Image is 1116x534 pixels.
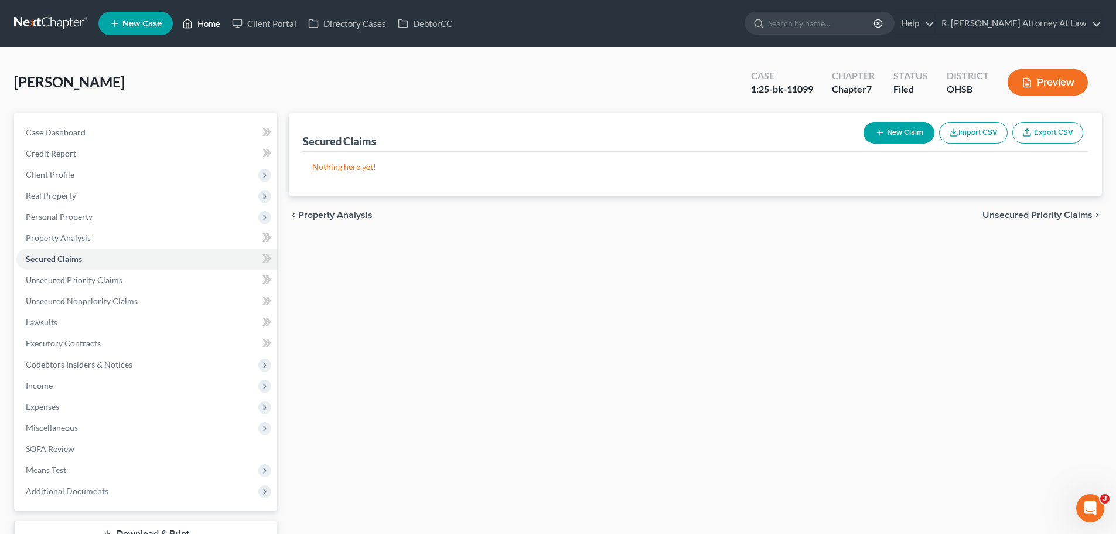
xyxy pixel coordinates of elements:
[1076,494,1104,522] iframe: Intercom live chat
[864,122,934,144] button: New Claim
[16,227,277,249] a: Property Analysis
[26,338,101,348] span: Executory Contracts
[26,359,132,369] span: Codebtors Insiders & Notices
[289,210,373,220] button: chevron_left Property Analysis
[26,380,53,390] span: Income
[26,191,76,200] span: Real Property
[1100,494,1110,504] span: 3
[16,143,277,164] a: Credit Report
[895,13,934,34] a: Help
[751,69,813,83] div: Case
[26,169,74,179] span: Client Profile
[302,13,392,34] a: Directory Cases
[768,12,875,34] input: Search by name...
[226,13,302,34] a: Client Portal
[751,83,813,96] div: 1:25-bk-11099
[1012,122,1083,144] a: Export CSV
[26,233,91,243] span: Property Analysis
[26,275,122,285] span: Unsecured Priority Claims
[982,210,1102,220] button: Unsecured Priority Claims chevron_right
[947,69,989,83] div: District
[893,83,928,96] div: Filed
[14,73,125,90] span: [PERSON_NAME]
[298,210,373,220] span: Property Analysis
[26,423,78,433] span: Miscellaneous
[16,270,277,291] a: Unsecured Priority Claims
[26,402,59,411] span: Expenses
[303,134,376,148] div: Secured Claims
[832,83,875,96] div: Chapter
[866,83,872,94] span: 7
[26,254,82,264] span: Secured Claims
[16,312,277,333] a: Lawsuits
[26,212,93,222] span: Personal Property
[26,465,66,475] span: Means Test
[392,13,458,34] a: DebtorCC
[176,13,226,34] a: Home
[832,69,875,83] div: Chapter
[122,19,162,28] span: New Case
[26,296,138,306] span: Unsecured Nonpriority Claims
[16,333,277,354] a: Executory Contracts
[26,444,74,454] span: SOFA Review
[939,122,1008,144] button: Import CSV
[26,148,76,158] span: Credit Report
[26,127,86,137] span: Case Dashboard
[16,122,277,143] a: Case Dashboard
[26,486,108,496] span: Additional Documents
[1093,210,1102,220] i: chevron_right
[947,83,989,96] div: OHSB
[16,438,277,460] a: SOFA Review
[1008,69,1088,96] button: Preview
[16,291,277,312] a: Unsecured Nonpriority Claims
[936,13,1101,34] a: R. [PERSON_NAME] Attorney At Law
[289,210,298,220] i: chevron_left
[893,69,928,83] div: Status
[982,210,1093,220] span: Unsecured Priority Claims
[312,161,1079,173] p: Nothing here yet!
[16,249,277,270] a: Secured Claims
[26,317,57,327] span: Lawsuits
